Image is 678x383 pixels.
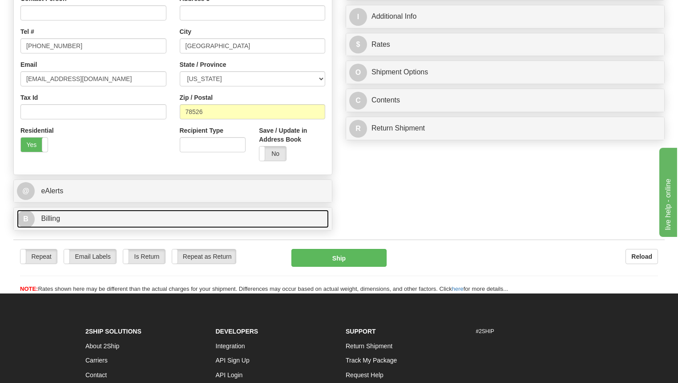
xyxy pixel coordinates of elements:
strong: Support [346,328,376,335]
h6: #2SHIP [476,329,593,334]
span: C [349,92,367,110]
label: City [180,27,191,36]
button: Reload [626,249,658,264]
a: Return Shipment [346,342,392,350]
a: CContents [349,91,661,110]
label: Tel # [20,27,34,36]
a: Request Help [346,371,383,379]
label: No [259,147,286,161]
a: here [452,285,464,292]
iframe: chat widget [658,146,677,237]
label: Tax Id [20,93,38,102]
a: Track My Package [346,357,397,364]
a: About 2Ship [85,342,119,350]
span: I [349,8,367,26]
div: Rates shown here may be different than the actual charges for your shipment. Differences may occu... [13,285,665,293]
a: API Sign Up [216,357,250,364]
a: API Login [216,371,243,379]
a: @ eAlerts [17,182,329,200]
label: Save / Update in Address Book [259,126,325,144]
strong: Developers [216,328,258,335]
label: Email [20,60,37,69]
label: Repeat as Return [172,249,236,264]
a: IAdditional Info [349,8,661,26]
label: Residential [20,126,54,135]
a: RReturn Shipment [349,119,661,138]
label: State / Province [180,60,226,69]
span: @ [17,182,35,200]
a: Integration [216,342,245,350]
label: Yes [21,138,48,152]
a: Contact [85,371,107,379]
span: Billing [41,215,60,222]
b: Reload [631,253,652,260]
span: B [17,210,35,228]
label: Recipient Type [180,126,224,135]
button: Ship [291,249,387,267]
a: OShipment Options [349,63,661,81]
a: $Rates [349,36,661,54]
label: Email Labels [64,249,116,264]
span: eAlerts [41,187,63,195]
span: NOTE: [20,285,38,292]
label: Zip / Postal [180,93,213,102]
a: B Billing [17,210,329,228]
strong: 2Ship Solutions [85,328,141,335]
span: $ [349,36,367,53]
div: live help - online [7,5,82,16]
a: Carriers [85,357,108,364]
span: O [349,64,367,81]
label: Is Return [123,249,165,264]
span: R [349,120,367,138]
label: Repeat [20,249,57,264]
